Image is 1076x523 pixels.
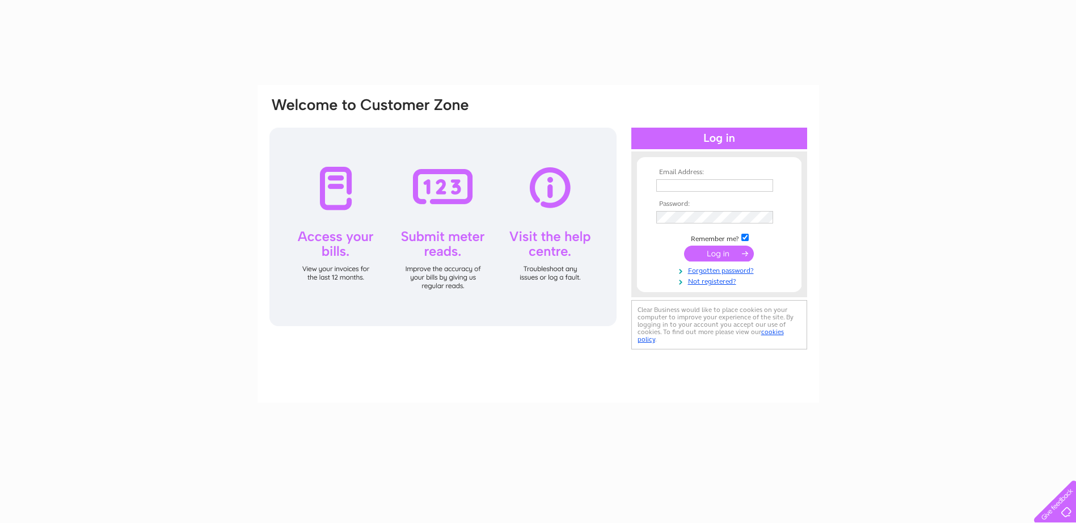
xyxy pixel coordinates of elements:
[653,232,785,243] td: Remember me?
[653,168,785,176] th: Email Address:
[653,200,785,208] th: Password:
[656,264,785,275] a: Forgotten password?
[638,328,784,343] a: cookies policy
[656,275,785,286] a: Not registered?
[684,246,754,261] input: Submit
[631,300,807,349] div: Clear Business would like to place cookies on your computer to improve your experience of the sit...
